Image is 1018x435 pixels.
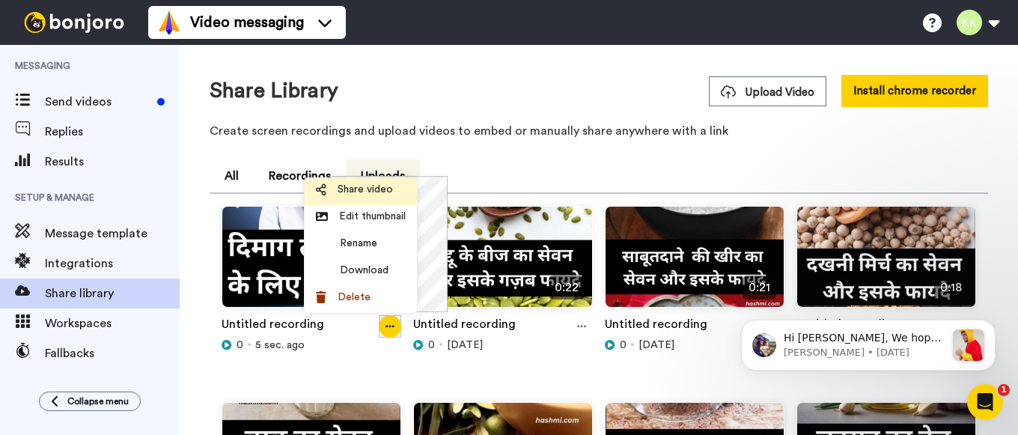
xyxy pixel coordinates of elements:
h1: Share Library [210,79,338,103]
button: Collapse menu [39,392,141,411]
span: 0 [237,338,243,353]
div: [DATE] [413,338,593,353]
span: Send videos [45,93,151,111]
span: Delete [338,290,371,305]
span: Video messaging [190,12,304,33]
a: Untitled recording [605,315,707,338]
button: Recordings [254,159,346,192]
span: Rename [340,236,377,251]
div: 5 sec. ago [222,338,401,353]
span: Integrations [45,255,180,273]
span: Replies [45,123,180,141]
img: 798dfd0c-fad7-4e7c-b4db-7135a262a713_thumbnail_source_1758350330.jpg [222,207,400,320]
iframe: Intercom live chat [967,384,1003,420]
span: Fallbacks [45,344,180,362]
span: 0:18 [934,276,968,299]
span: Upload Video [721,85,814,100]
img: 4d924564-1dfd-42e6-96aa-fa5615d9e0af_thumbnail_source_1758192569.jpg [414,207,592,320]
span: Results [45,153,180,171]
span: Share video [338,182,393,197]
img: 8ce7b467-6b7a-4978-8b57-6ffad1111f0d_thumbnail_source_1758168201.jpg [606,207,784,320]
span: 0 [428,338,435,353]
span: 0:21 [743,276,776,299]
span: Download [340,263,388,278]
img: c8c84444-9e0f-4cc9-b10a-c81744e7f340_thumbnail_source_1758112758.jpg [797,207,975,320]
a: Untitled recording [413,315,516,338]
div: [DATE] [605,338,784,353]
iframe: Intercom notifications message [719,290,1018,395]
span: Share library [45,285,180,302]
img: bj-logo-header-white.svg [18,12,130,33]
button: Upload Video [709,76,826,106]
p: Create screen recordings and upload videos to embed or manually share anywhere with a link [210,122,988,140]
span: Edit thumbnail [339,209,406,224]
span: 0 [620,338,627,353]
img: vm-color.svg [157,10,181,34]
span: 0:22 [549,276,585,299]
button: All [210,159,254,192]
span: 1 [998,384,1010,396]
button: Install chrome recorder [841,75,988,107]
span: Message template [45,225,180,243]
button: Uploads [346,159,420,192]
span: Collapse menu [67,395,129,407]
span: Workspaces [45,314,180,332]
a: Untitled recording [222,315,324,338]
